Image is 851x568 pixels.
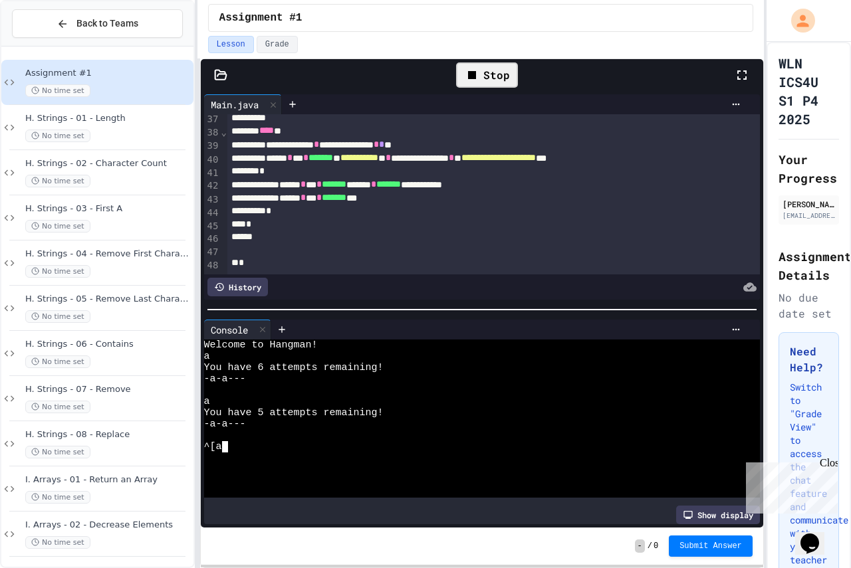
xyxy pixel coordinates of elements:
[208,36,254,53] button: Lesson
[25,68,191,79] span: Assignment #1
[25,491,90,504] span: No time set
[204,246,221,259] div: 47
[779,150,839,187] h2: Your Progress
[25,113,191,124] span: H. Strings - 01 - Length
[207,278,268,296] div: History
[204,362,384,373] span: You have 6 attempts remaining!
[204,94,282,114] div: Main.java
[204,407,384,419] span: You have 5 attempts remaining!
[204,396,210,407] span: a
[204,320,271,339] div: Console
[204,419,246,430] span: -a-a---
[204,153,221,167] div: 40
[654,541,658,551] span: 0
[5,5,92,84] div: Chat with us now!Close
[25,158,191,169] span: H. Strings - 02 - Character Count
[676,506,760,524] div: Show display
[679,541,742,551] span: Submit Answer
[741,457,838,514] iframe: chat widget
[790,343,828,375] h3: Need Help?
[204,339,318,351] span: Welcome to Hangman!
[12,9,183,38] button: Back to Teams
[204,441,222,452] span: ^[a
[648,541,652,551] span: /
[25,203,191,215] span: H. Strings - 03 - First A
[25,84,90,97] span: No time set
[25,248,191,260] span: H. Strings - 04 - Remove First Character
[25,265,90,278] span: No time set
[25,536,90,549] span: No time set
[25,429,191,440] span: H. Strings - 08 - Replace
[25,294,191,305] span: H. Strings - 05 - Remove Last Character
[779,247,839,284] h2: Assignment Details
[219,10,303,26] span: Assignment #1
[783,211,835,221] div: [EMAIL_ADDRESS][DOMAIN_NAME]
[204,220,221,233] div: 45
[25,384,191,395] span: H. Strings - 07 - Remove
[25,446,90,458] span: No time set
[25,401,90,413] span: No time set
[204,140,221,153] div: 39
[779,54,839,128] h1: WLN ICS4U S1 P4 2025
[456,62,518,88] div: Stop
[25,175,90,187] span: No time set
[795,515,838,555] iframe: chat widget
[220,127,227,138] span: Fold line
[204,207,221,220] div: 44
[204,193,221,207] div: 43
[783,198,835,210] div: [PERSON_NAME]
[25,339,191,350] span: H. Strings - 06 - Contains
[204,233,221,246] div: 46
[204,126,221,140] div: 38
[635,539,645,553] span: -
[25,520,191,531] span: I. Arrays - 02 - Decrease Elements
[76,17,138,31] span: Back to Teams
[204,167,221,180] div: 41
[25,220,90,233] span: No time set
[779,290,839,322] div: No due date set
[204,113,221,126] div: 37
[204,323,255,337] div: Console
[204,351,210,362] span: a
[204,179,221,193] div: 42
[204,259,221,272] div: 48
[25,310,90,323] span: No time set
[257,36,298,53] button: Grade
[204,373,246,385] span: -a-a---
[669,535,753,557] button: Submit Answer
[25,355,90,368] span: No time set
[25,130,90,142] span: No time set
[777,5,818,36] div: My Account
[25,474,191,486] span: I. Arrays - 01 - Return an Array
[204,98,265,112] div: Main.java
